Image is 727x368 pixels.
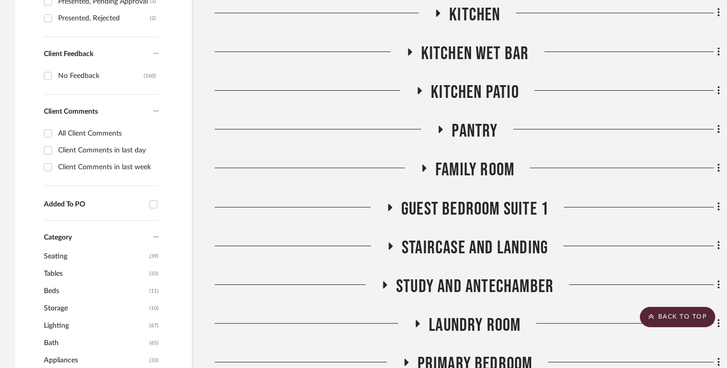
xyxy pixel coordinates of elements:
[44,265,147,282] span: Tables
[44,282,147,300] span: Beds
[58,125,156,142] div: All Client Comments
[435,159,514,181] span: Family Room
[149,300,159,317] span: (10)
[149,266,159,282] span: (33)
[44,300,147,317] span: Storage
[149,335,159,351] span: (65)
[421,43,529,65] span: Kitchen Wet Bar
[149,318,159,334] span: (67)
[402,237,548,259] span: Staircase and Landing
[58,159,156,175] div: Client Comments in last week
[449,4,500,26] span: Kitchen
[149,248,159,265] span: (39)
[44,248,147,265] span: Seating
[44,233,72,242] span: Category
[149,283,159,299] span: (11)
[58,10,150,27] div: Presented, Rejected
[144,68,156,84] div: (160)
[44,317,147,334] span: Lighting
[396,276,554,298] span: Study and Antechamber
[44,50,93,58] span: Client Feedback
[640,307,715,327] scroll-to-top-button: BACK TO TOP
[58,142,156,159] div: Client Comments in last day
[58,68,144,84] div: No Feedback
[401,198,549,220] span: Guest Bedroom Suite 1
[150,10,156,27] div: (2)
[452,120,498,142] span: Pantry
[44,200,144,209] div: Added To PO
[431,82,519,103] span: Kitchen Patio
[44,334,147,352] span: Bath
[429,314,521,336] span: Laundry Room
[44,108,98,115] span: Client Comments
